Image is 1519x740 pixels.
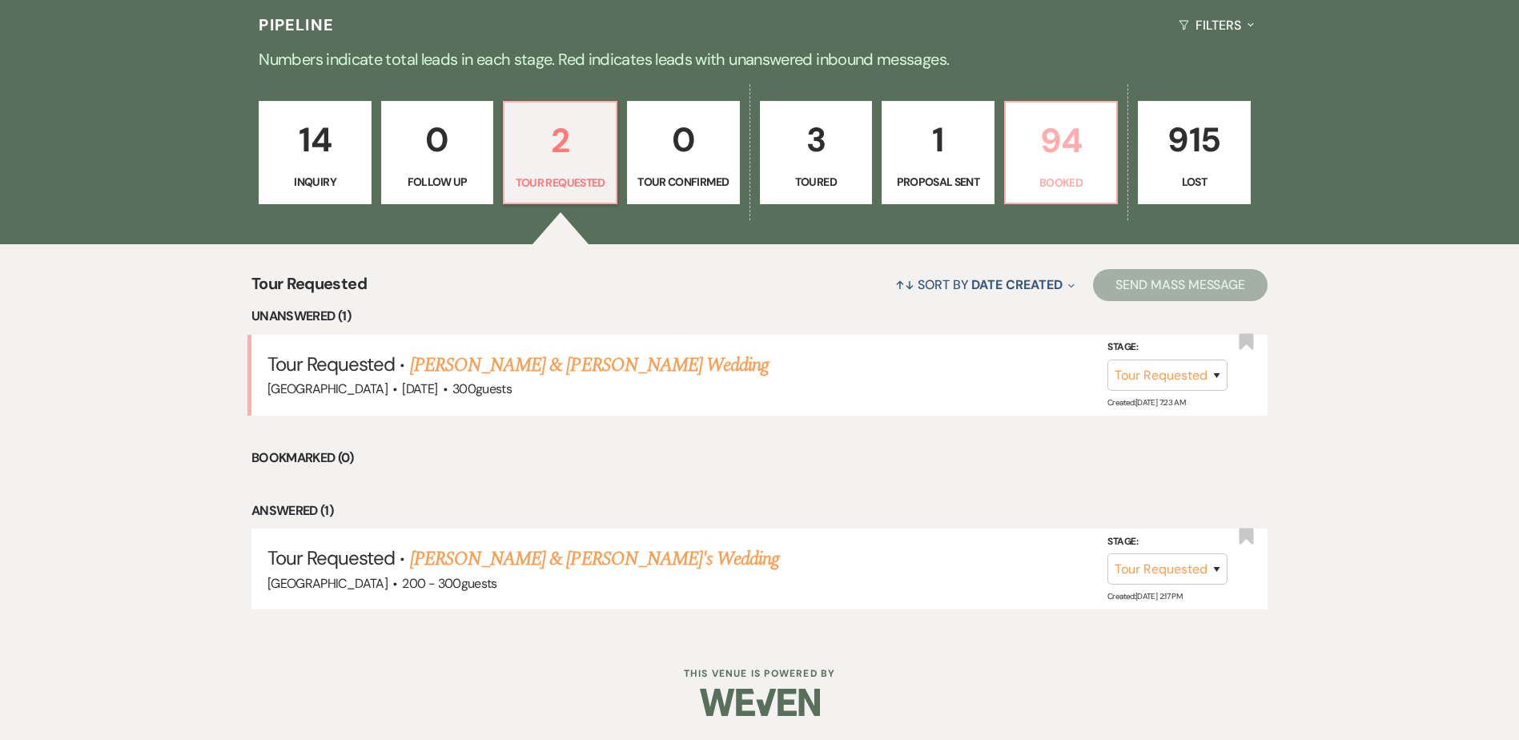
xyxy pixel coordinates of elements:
[503,101,617,205] a: 2Tour Requested
[892,113,984,167] p: 1
[514,114,606,167] p: 2
[259,101,372,205] a: 14Inquiry
[381,101,494,205] a: 0Follow Up
[251,501,1268,521] li: Answered (1)
[895,276,914,293] span: ↑↓
[410,351,769,380] a: [PERSON_NAME] & [PERSON_NAME] Wedding
[251,448,1268,469] li: Bookmarked (0)
[1015,114,1107,167] p: 94
[1107,591,1182,601] span: Created: [DATE] 2:17 PM
[267,352,396,376] span: Tour Requested
[1172,4,1260,46] button: Filters
[882,101,995,205] a: 1Proposal Sent
[402,380,437,397] span: [DATE]
[251,271,367,306] span: Tour Requested
[251,306,1268,327] li: Unanswered (1)
[267,545,396,570] span: Tour Requested
[452,380,512,397] span: 300 guests
[770,173,862,191] p: Toured
[267,380,388,397] span: [GEOGRAPHIC_DATA]
[627,101,740,205] a: 0Tour Confirmed
[892,173,984,191] p: Proposal Sent
[402,575,496,592] span: 200 - 300 guests
[1015,174,1107,191] p: Booked
[410,545,780,573] a: [PERSON_NAME] & [PERSON_NAME]'s Wedding
[1107,339,1228,356] label: Stage:
[1148,113,1240,167] p: 915
[269,113,361,167] p: 14
[267,575,388,592] span: [GEOGRAPHIC_DATA]
[1107,533,1228,551] label: Stage:
[889,263,1081,306] button: Sort By Date Created
[760,101,873,205] a: 3Toured
[1138,101,1251,205] a: 915Lost
[392,173,484,191] p: Follow Up
[700,674,820,730] img: Weven Logo
[770,113,862,167] p: 3
[637,113,729,167] p: 0
[1093,269,1268,301] button: Send Mass Message
[1107,397,1185,408] span: Created: [DATE] 7:23 AM
[514,174,606,191] p: Tour Requested
[392,113,484,167] p: 0
[637,173,729,191] p: Tour Confirmed
[1004,101,1119,205] a: 94Booked
[183,46,1336,72] p: Numbers indicate total leads in each stage. Red indicates leads with unanswered inbound messages.
[1148,173,1240,191] p: Lost
[269,173,361,191] p: Inquiry
[259,14,334,36] h3: Pipeline
[971,276,1062,293] span: Date Created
